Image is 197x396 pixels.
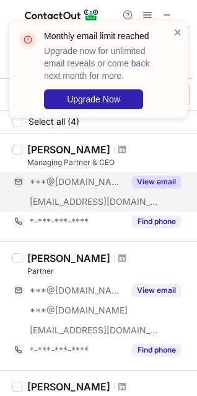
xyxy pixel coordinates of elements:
[27,143,110,156] div: [PERSON_NAME]
[132,284,181,297] button: Reveal Button
[18,30,38,50] img: error
[27,380,110,393] div: [PERSON_NAME]
[27,266,190,277] div: Partner
[132,215,181,228] button: Reveal Button
[67,94,120,104] span: Upgrade Now
[44,45,158,82] p: Upgrade now for unlimited email reveals or come back next month for more.
[132,344,181,356] button: Reveal Button
[30,305,128,316] span: ***@[DOMAIN_NAME]
[30,325,159,336] span: [EMAIL_ADDRESS][DOMAIN_NAME]
[27,252,110,264] div: [PERSON_NAME]
[44,89,143,109] button: Upgrade Now
[132,176,181,188] button: Reveal Button
[25,7,99,22] img: ContactOut v5.3.10
[30,176,125,187] span: ***@[DOMAIN_NAME]
[44,30,158,42] header: Monthly email limit reached
[27,157,190,168] div: Managing Partner & CEO
[30,285,125,296] span: ***@[DOMAIN_NAME]
[30,196,159,207] span: [EMAIL_ADDRESS][DOMAIN_NAME]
